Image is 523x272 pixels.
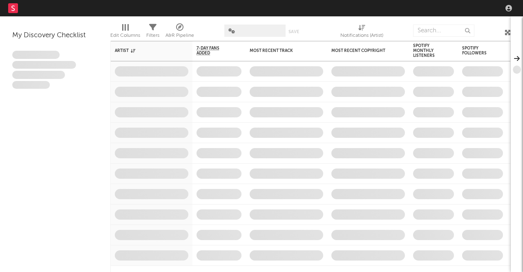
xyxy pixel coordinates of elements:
button: Save [288,29,299,34]
div: Filters [146,31,159,40]
span: Lorem ipsum dolor [12,51,60,59]
div: Edit Columns [110,20,140,44]
div: Artist [115,48,176,53]
div: A&R Pipeline [165,31,194,40]
span: 7-Day Fans Added [197,46,229,56]
div: Spotify Monthly Listeners [413,43,442,58]
div: Most Recent Track [250,48,311,53]
input: Search... [413,25,474,37]
div: A&R Pipeline [165,20,194,44]
div: My Discovery Checklist [12,31,98,40]
div: Most Recent Copyright [331,48,393,53]
span: Integer aliquet in purus et [12,61,76,69]
div: Edit Columns [110,31,140,40]
div: Notifications (Artist) [340,20,383,44]
div: Filters [146,20,159,44]
span: Praesent ac interdum [12,71,65,79]
div: Spotify Followers [462,46,491,56]
div: Notifications (Artist) [340,31,383,40]
span: Aliquam viverra [12,81,50,89]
